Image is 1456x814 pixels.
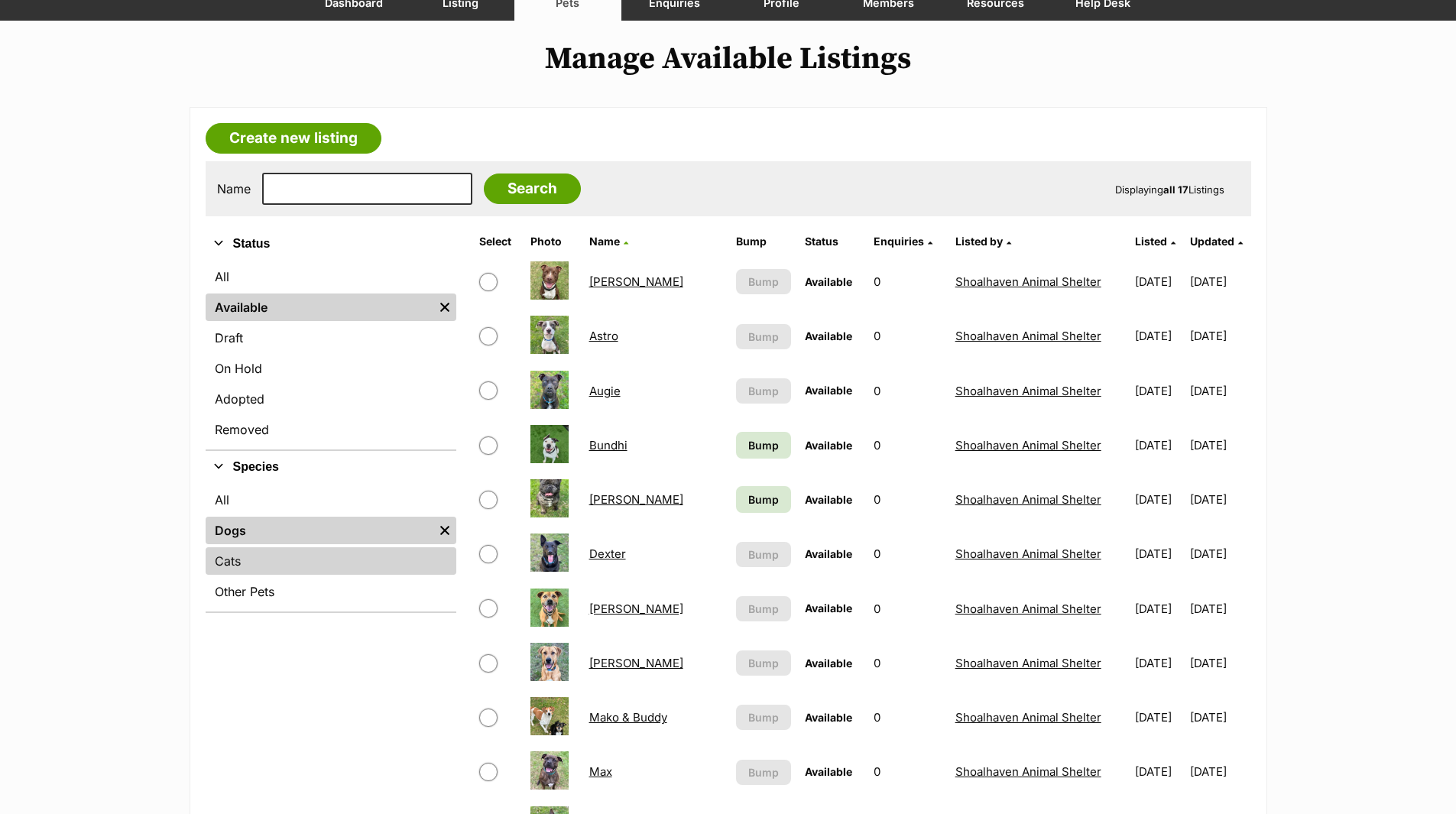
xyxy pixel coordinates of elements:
[805,493,852,506] span: Available
[1129,255,1188,308] td: [DATE]
[955,438,1101,452] a: Shoalhaven Animal Shelter
[867,419,948,472] td: 0
[1190,235,1234,248] span: Updated
[748,329,779,345] span: Bump
[805,711,852,724] span: Available
[748,437,779,453] span: Bump
[736,432,791,459] a: Bump
[955,710,1101,725] a: Shoalhaven Animal Shelter
[206,324,456,352] a: Draft
[805,657,852,670] span: Available
[748,274,779,290] span: Bump
[867,637,948,689] td: 0
[589,764,612,779] a: Max
[589,546,626,561] a: Dexter
[473,229,523,254] th: Select
[433,517,456,544] a: Remove filter
[589,384,621,398] a: Augie
[589,656,683,670] a: [PERSON_NAME]
[748,383,779,399] span: Bump
[955,546,1101,561] a: Shoalhaven Animal Shelter
[589,438,627,452] a: Bundhi
[589,235,628,248] a: Name
[955,274,1101,289] a: Shoalhaven Animal Shelter
[484,174,581,204] input: Search
[206,416,456,443] a: Removed
[748,709,779,725] span: Bump
[1190,365,1250,417] td: [DATE]
[1190,235,1243,248] a: Updated
[1115,183,1224,196] span: Displaying Listings
[206,486,456,514] a: All
[1129,310,1188,362] td: [DATE]
[736,542,791,567] button: Bump
[1129,637,1188,689] td: [DATE]
[1129,473,1188,526] td: [DATE]
[589,710,667,725] a: Mako & Buddy
[867,255,948,308] td: 0
[206,385,456,413] a: Adopted
[805,439,852,452] span: Available
[955,384,1101,398] a: Shoalhaven Animal Shelter
[955,235,1003,248] span: Listed by
[206,260,456,449] div: Status
[736,324,791,349] button: Bump
[805,547,852,560] span: Available
[867,527,948,580] td: 0
[1190,473,1250,526] td: [DATE]
[867,310,948,362] td: 0
[1129,527,1188,580] td: [DATE]
[1190,255,1250,308] td: [DATE]
[736,596,791,621] button: Bump
[524,229,581,254] th: Photo
[1135,235,1167,248] span: Listed
[1163,183,1188,196] strong: all 17
[1129,419,1188,472] td: [DATE]
[867,745,948,798] td: 0
[805,329,852,342] span: Available
[206,578,456,605] a: Other Pets
[874,235,932,248] a: Enquiries
[867,691,948,744] td: 0
[748,546,779,563] span: Bump
[1129,365,1188,417] td: [DATE]
[736,269,791,294] button: Bump
[805,765,852,778] span: Available
[955,602,1101,616] a: Shoalhaven Animal Shelter
[206,123,381,154] a: Create new listing
[1135,235,1176,248] a: Listed
[748,601,779,617] span: Bump
[1190,637,1250,689] td: [DATE]
[736,378,791,404] button: Bump
[1129,691,1188,744] td: [DATE]
[589,602,683,616] a: [PERSON_NAME]
[736,705,791,730] button: Bump
[730,229,797,254] th: Bump
[589,329,618,343] a: Astro
[874,235,924,248] span: translation missing: en.admin.listings.index.attributes.enquiries
[206,263,456,290] a: All
[748,764,779,780] span: Bump
[206,547,456,575] a: Cats
[206,293,433,321] a: Available
[805,384,852,397] span: Available
[433,293,456,321] a: Remove filter
[589,492,683,507] a: [PERSON_NAME]
[736,650,791,676] button: Bump
[1129,745,1188,798] td: [DATE]
[1190,745,1250,798] td: [DATE]
[748,491,779,508] span: Bump
[1190,419,1250,472] td: [DATE]
[955,764,1101,779] a: Shoalhaven Animal Shelter
[955,329,1101,343] a: Shoalhaven Animal Shelter
[217,182,251,196] label: Name
[206,355,456,382] a: On Hold
[736,486,791,513] a: Bump
[1129,582,1188,635] td: [DATE]
[1190,527,1250,580] td: [DATE]
[805,602,852,615] span: Available
[1190,310,1250,362] td: [DATE]
[867,365,948,417] td: 0
[799,229,866,254] th: Status
[736,760,791,785] button: Bump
